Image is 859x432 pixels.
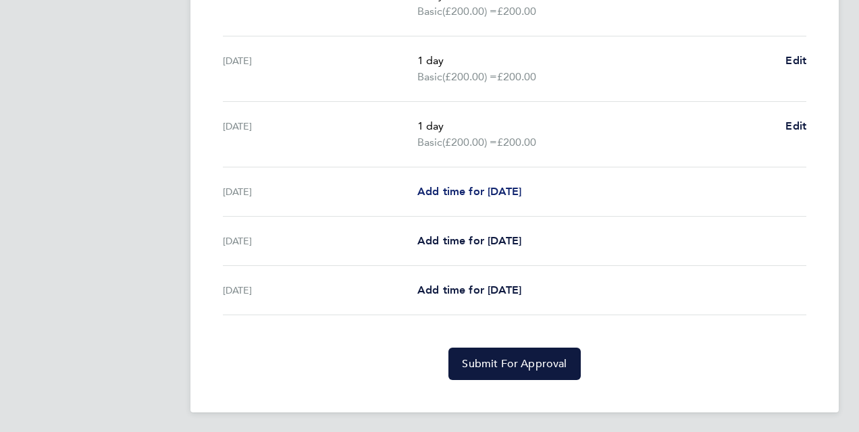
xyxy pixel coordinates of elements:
a: Add time for [DATE] [417,282,521,298]
span: Edit [785,119,806,132]
span: Submit For Approval [462,357,567,371]
span: (£200.00) = [442,136,497,148]
span: £200.00 [497,136,536,148]
span: Basic [417,3,442,20]
span: Add time for [DATE] [417,283,521,296]
span: Basic [417,134,442,151]
a: Add time for [DATE] [417,184,521,200]
span: (£200.00) = [442,70,497,83]
span: £200.00 [497,5,536,18]
span: Edit [785,54,806,67]
p: 1 day [417,53,775,69]
span: Add time for [DATE] [417,234,521,247]
span: (£200.00) = [442,5,497,18]
span: Add time for [DATE] [417,185,521,198]
div: [DATE] [223,53,417,85]
a: Edit [785,118,806,134]
div: [DATE] [223,184,417,200]
div: [DATE] [223,282,417,298]
button: Submit For Approval [448,348,580,380]
div: [DATE] [223,118,417,151]
a: Edit [785,53,806,69]
span: £200.00 [497,70,536,83]
a: Add time for [DATE] [417,233,521,249]
p: 1 day [417,118,775,134]
span: Basic [417,69,442,85]
div: [DATE] [223,233,417,249]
